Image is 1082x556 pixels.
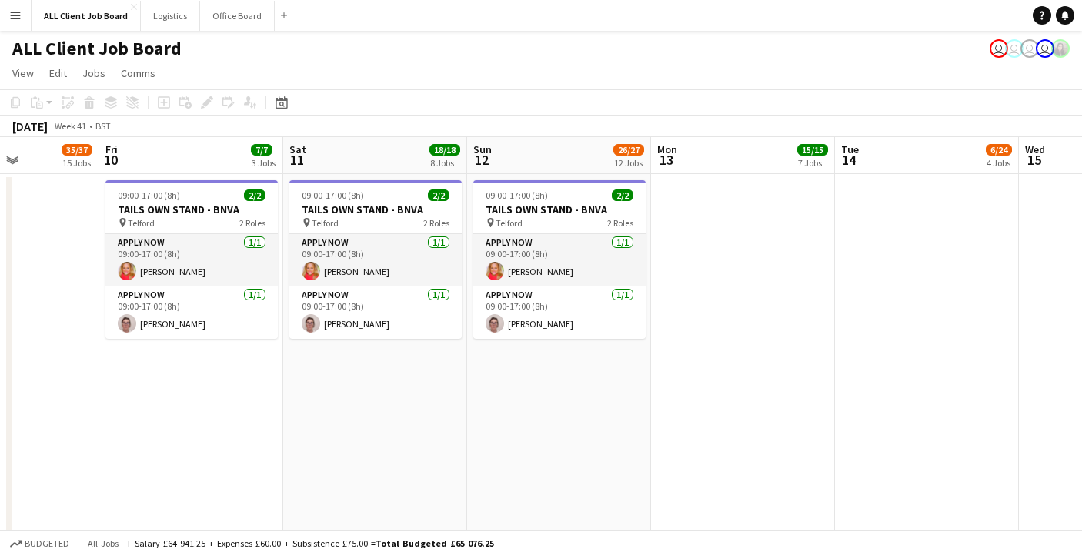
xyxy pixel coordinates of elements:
span: 2 Roles [607,217,633,229]
div: [DATE] [12,119,48,134]
span: 2/2 [428,189,449,201]
span: Tue [841,142,859,156]
button: ALL Client Job Board [32,1,141,31]
app-user-avatar: Joe Grayson [1005,39,1024,58]
span: 11 [287,151,306,169]
span: All jobs [85,538,122,549]
h1: ALL Client Job Board [12,37,182,60]
button: Office Board [200,1,275,31]
app-card-role: APPLY NOW1/109:00-17:00 (8h)[PERSON_NAME] [289,234,462,286]
app-card-role: APPLY NOW1/109:00-17:00 (8h)[PERSON_NAME] [289,286,462,339]
div: 4 Jobs [987,157,1011,169]
div: 15 Jobs [62,157,92,169]
span: Sat [289,142,306,156]
span: 12 [471,151,492,169]
span: Telford [128,217,155,229]
span: View [12,66,34,80]
span: 09:00-17:00 (8h) [118,189,180,201]
span: Jobs [82,66,105,80]
span: 35/37 [62,144,92,156]
span: 13 [655,151,677,169]
div: 12 Jobs [614,157,643,169]
span: 14 [839,151,859,169]
app-card-role: APPLY NOW1/109:00-17:00 (8h)[PERSON_NAME] [473,286,646,339]
app-user-avatar: Nicola Lewis [990,39,1008,58]
button: Logistics [141,1,200,31]
span: Week 41 [51,120,89,132]
app-card-role: APPLY NOW1/109:00-17:00 (8h)[PERSON_NAME] [473,234,646,286]
app-job-card: 09:00-17:00 (8h)2/2TAILS OWN STAND - BNVA Telford2 RolesAPPLY NOW1/109:00-17:00 (8h)[PERSON_NAME]... [289,180,462,339]
app-card-role: APPLY NOW1/109:00-17:00 (8h)[PERSON_NAME] [105,234,278,286]
button: Budgeted [8,535,72,552]
span: 2 Roles [423,217,449,229]
span: 15/15 [797,144,828,156]
app-user-avatar: Nicole Palmer [1036,39,1054,58]
span: Fri [105,142,118,156]
span: 09:00-17:00 (8h) [486,189,548,201]
span: 7/7 [251,144,272,156]
app-user-avatar: Claire Castle [1051,39,1070,58]
span: 6/24 [986,144,1012,156]
a: Comms [115,63,162,83]
a: Jobs [76,63,112,83]
span: Sun [473,142,492,156]
h3: TAILS OWN STAND - BNVA [105,203,278,216]
app-job-card: 09:00-17:00 (8h)2/2TAILS OWN STAND - BNVA Telford2 RolesAPPLY NOW1/109:00-17:00 (8h)[PERSON_NAME]... [473,180,646,339]
div: BST [95,120,111,132]
span: Total Budgeted £65 076.25 [376,538,494,549]
span: Telford [496,217,523,229]
h3: TAILS OWN STAND - BNVA [289,203,462,216]
span: 10 [103,151,118,169]
span: Edit [49,66,67,80]
a: Edit [43,63,73,83]
span: Budgeted [25,538,69,549]
a: View [6,63,40,83]
span: 26/27 [613,144,644,156]
span: Comms [121,66,155,80]
span: Telford [312,217,339,229]
div: Salary £64 941.25 + Expenses £60.00 + Subsistence £75.00 = [135,538,494,549]
span: 2 Roles [239,217,265,229]
div: 8 Jobs [430,157,459,169]
span: 18/18 [429,144,460,156]
h3: TAILS OWN STAND - BNVA [473,203,646,216]
span: Mon [657,142,677,156]
span: 2/2 [244,189,265,201]
app-user-avatar: Daniella Rocuzzi [1020,39,1039,58]
span: 2/2 [612,189,633,201]
app-card-role: APPLY NOW1/109:00-17:00 (8h)[PERSON_NAME] [105,286,278,339]
span: 09:00-17:00 (8h) [302,189,364,201]
span: 15 [1023,151,1045,169]
span: Wed [1025,142,1045,156]
app-job-card: 09:00-17:00 (8h)2/2TAILS OWN STAND - BNVA Telford2 RolesAPPLY NOW1/109:00-17:00 (8h)[PERSON_NAME]... [105,180,278,339]
div: 3 Jobs [252,157,276,169]
div: 7 Jobs [798,157,827,169]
